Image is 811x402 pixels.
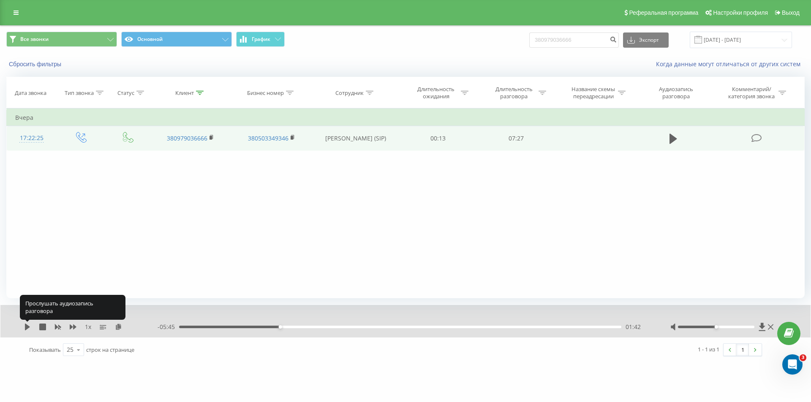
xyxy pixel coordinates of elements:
td: 00:13 [399,126,477,151]
span: Показывать [29,346,61,353]
iframe: Intercom live chat [782,354,803,375]
div: Accessibility label [714,325,718,329]
div: Длительность разговора [491,86,536,100]
span: График [252,36,270,42]
div: Дата звонка [15,89,46,97]
td: 07:27 [477,126,555,151]
div: Статус [117,89,134,97]
div: Accessibility label [279,325,282,329]
span: 01:42 [626,323,641,331]
button: Все звонки [6,32,117,47]
div: Сотрудник [335,89,364,97]
span: Выход [782,9,800,16]
span: - 05:45 [158,323,179,331]
span: Настройки профиля [713,9,768,16]
span: 3 [800,354,806,361]
span: Реферальная программа [629,9,698,16]
div: 25 [67,345,73,354]
td: Вчера [7,109,805,126]
div: Длительность ожидания [414,86,459,100]
button: График [236,32,285,47]
input: Поиск по номеру [529,32,619,48]
button: Основной [121,32,232,47]
td: [PERSON_NAME] (SIP) [312,126,399,151]
div: Комментарий/категория звонка [727,86,776,100]
a: Когда данные могут отличаться от других систем [656,60,805,68]
div: 1 - 1 из 1 [698,345,719,353]
button: Сбросить фильтры [6,60,65,68]
span: Все звонки [20,36,49,43]
button: Экспорт [623,32,669,48]
div: Бизнес номер [247,89,284,97]
div: Аудиозапись разговора [649,86,704,100]
div: Тип звонка [65,89,94,97]
div: 17:22:25 [15,130,48,146]
div: Название схемы переадресации [571,86,616,100]
a: 1 [736,344,749,356]
a: 380979036666 [167,134,207,142]
span: строк на странице [86,346,134,353]
div: Клиент [175,89,194,97]
span: 1 x [85,323,91,331]
a: 380503349346 [248,134,288,142]
div: Прослушать аудиозапись разговора [20,295,125,320]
